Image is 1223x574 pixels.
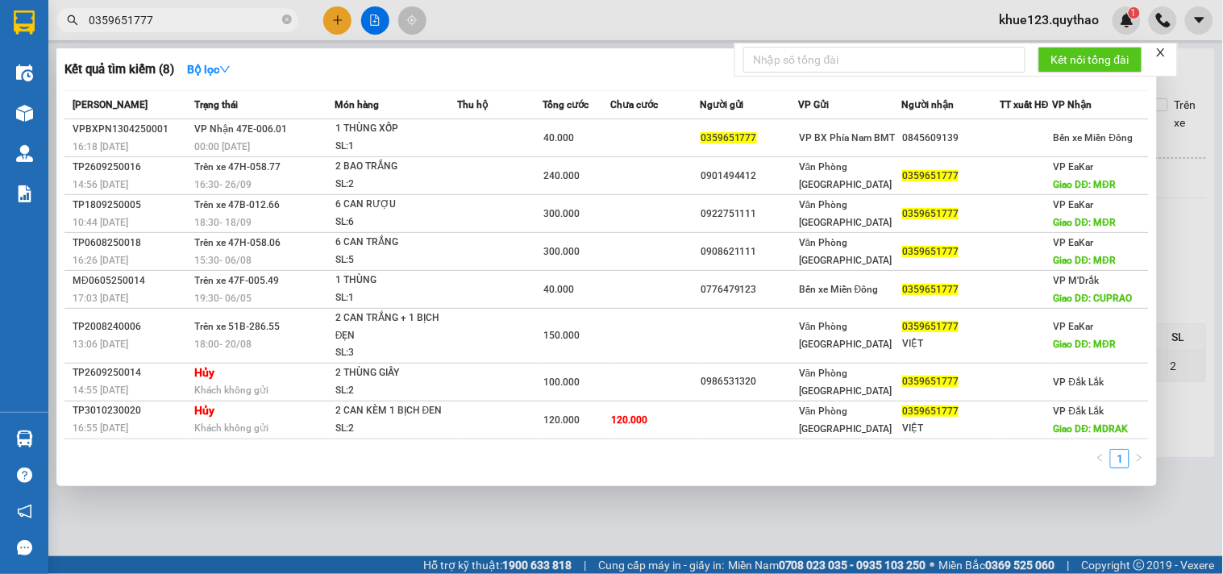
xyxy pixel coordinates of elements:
[64,61,174,78] h3: Kết quả tìm kiếm ( 8 )
[1134,453,1144,463] span: right
[1054,321,1094,332] span: VP EaKar
[335,289,456,307] div: SL: 1
[89,11,279,29] input: Tìm tên, số ĐT hoặc mã đơn
[1054,275,1100,286] span: VP M'Drắk
[1000,99,1050,110] span: TT xuất HĐ
[1096,453,1105,463] span: left
[335,120,456,138] div: 1 THÙNG XỐP
[194,275,279,286] span: Trên xe 47F-005.49
[799,321,892,350] span: Văn Phòng [GEOGRAPHIC_DATA]
[73,197,189,214] div: TP1809250005
[194,255,252,266] span: 15:30 - 06/08
[1054,406,1104,417] span: VP Đắk Lắk
[194,321,280,332] span: Trên xe 51B-286.55
[194,179,252,190] span: 16:30 - 26/09
[1110,449,1129,468] li: 1
[73,179,128,190] span: 14:56 [DATE]
[544,284,575,295] span: 40.000
[73,385,128,396] span: 14:55 [DATE]
[73,293,128,304] span: 17:03 [DATE]
[701,168,797,185] div: 0901494412
[1054,199,1094,210] span: VP EaKar
[799,368,892,397] span: Văn Phòng [GEOGRAPHIC_DATA]
[16,64,33,81] img: warehouse-icon
[194,199,280,210] span: Trên xe 47B-012.66
[16,105,33,122] img: warehouse-icon
[1054,293,1133,304] span: Giao DĐ: CUPRAO
[799,199,892,228] span: Văn Phòng [GEOGRAPHIC_DATA]
[1054,237,1094,248] span: VP EaKar
[73,99,148,110] span: [PERSON_NAME]
[902,420,999,437] div: VIỆT
[17,468,32,483] span: question-circle
[194,339,252,350] span: 18:00 - 20/08
[1129,449,1149,468] li: Next Page
[219,64,231,75] span: down
[1054,132,1134,143] span: Bến xe Miền Đông
[1054,161,1094,173] span: VP EaKar
[335,176,456,193] div: SL: 2
[17,504,32,519] span: notification
[73,235,189,252] div: TP0608250018
[73,339,128,350] span: 13:06 [DATE]
[902,335,999,352] div: VIỆT
[544,208,580,219] span: 300.000
[1051,51,1129,69] span: Kết nối tổng đài
[335,138,456,156] div: SL: 1
[1111,450,1129,468] a: 1
[1054,423,1129,435] span: Giao DĐ: MDRAK
[799,237,892,266] span: Văn Phòng [GEOGRAPHIC_DATA]
[73,141,128,152] span: 16:18 [DATE]
[73,217,128,228] span: 10:44 [DATE]
[282,15,292,24] span: close-circle
[902,321,959,332] span: 0359651777
[17,540,32,555] span: message
[1155,47,1167,58] span: close
[799,406,892,435] span: Văn Phòng [GEOGRAPHIC_DATA]
[174,56,243,82] button: Bộ lọcdown
[544,414,580,426] span: 120.000
[73,159,189,176] div: TP2609250016
[16,145,33,162] img: warehouse-icon
[544,330,580,341] span: 150.000
[901,99,954,110] span: Người nhận
[335,364,456,382] div: 2 THÙNG GIẤY
[1129,449,1149,468] button: right
[194,217,252,228] span: 18:30 - 18/09
[544,246,580,257] span: 300.000
[16,185,33,202] img: solution-icon
[701,206,797,223] div: 0922751111
[73,364,189,381] div: TP2609250014
[194,422,268,434] span: Khách không gửi
[902,284,959,295] span: 0359651777
[73,422,128,434] span: 16:55 [DATE]
[1054,255,1116,266] span: Giao DĐ: MĐR
[73,402,189,419] div: TP3010230020
[1054,217,1116,228] span: Giao DĐ: MĐR
[798,99,829,110] span: VP Gửi
[544,170,580,181] span: 240.000
[1091,449,1110,468] button: left
[1053,99,1092,110] span: VP Nhận
[1054,339,1116,350] span: Giao DĐ: MĐR
[902,246,959,257] span: 0359651777
[194,141,250,152] span: 00:00 [DATE]
[543,99,589,110] span: Tổng cước
[335,196,456,214] div: 6 CAN RƯỢU
[335,158,456,176] div: 2 BAO TRẮNG
[335,272,456,289] div: 1 THÙNG
[544,376,580,388] span: 100.000
[701,132,757,143] span: 0359651777
[335,420,456,438] div: SL: 2
[282,13,292,28] span: close-circle
[16,430,33,447] img: warehouse-icon
[194,385,268,396] span: Khách không gửi
[335,99,379,110] span: Món hàng
[1091,449,1110,468] li: Previous Page
[187,63,231,76] strong: Bộ lọc
[194,237,281,248] span: Trên xe 47H-058.06
[743,47,1025,73] input: Nhập số tổng đài
[700,99,744,110] span: Người gửi
[194,123,287,135] span: VP Nhận 47E-006.01
[14,10,35,35] img: logo-vxr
